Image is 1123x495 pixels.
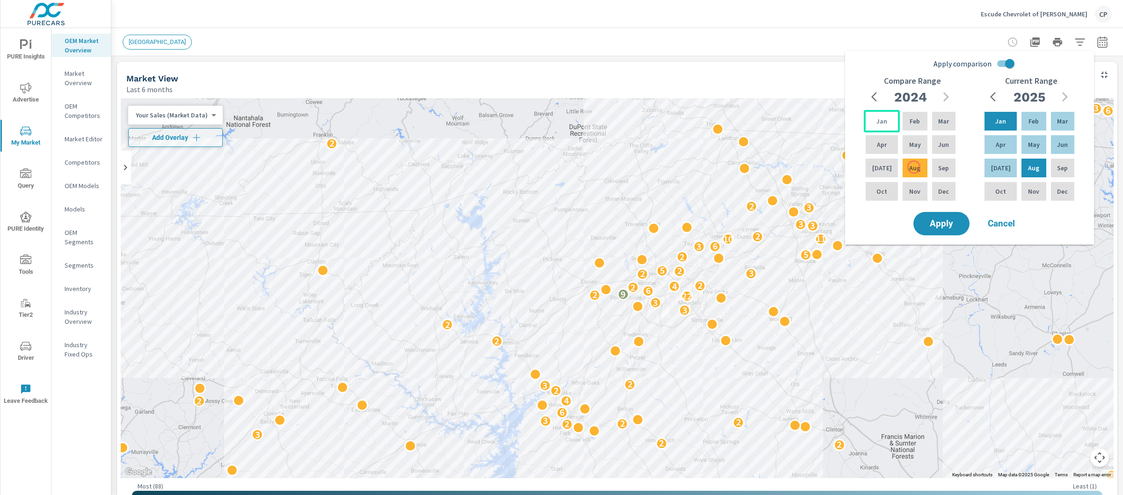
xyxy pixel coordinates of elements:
p: 4 [672,281,677,292]
p: 3 [255,429,260,440]
p: Oct [876,187,887,196]
button: Print Report [1048,33,1067,51]
p: 22 [682,291,692,302]
div: CP [1095,6,1112,22]
p: 2 [755,231,760,242]
p: [DATE] [991,163,1011,173]
p: Nov [1028,187,1039,196]
p: Competitors [65,158,103,167]
div: OEM Segments [51,226,111,249]
div: Models [51,202,111,216]
p: 4 [564,395,569,406]
div: OEM Competitors [51,99,111,123]
img: Google [123,466,154,478]
p: 3 [542,380,547,391]
span: [GEOGRAPHIC_DATA] [123,38,191,45]
p: 3 [806,202,811,213]
p: Aug [909,163,920,173]
div: nav menu [0,28,51,415]
p: 3 [696,240,701,252]
p: Oct [995,187,1006,196]
div: Your Sales (Market Data) [128,111,215,120]
p: 6 [1106,105,1111,116]
button: Apply Filters [1071,33,1089,51]
span: My Market [3,125,48,148]
p: Apr [996,140,1006,149]
button: Keyboard shortcuts [952,472,992,478]
span: Map data ©2025 Google [998,472,1049,477]
p: 2 [592,289,598,300]
span: Leave Feedback [3,384,48,407]
p: Dec [1057,187,1068,196]
p: May [1028,140,1040,149]
p: 3 [543,415,548,426]
p: 3 [682,305,687,316]
span: Apply [923,219,960,228]
p: 11 [816,233,826,244]
p: 2 [564,418,569,429]
p: [DATE] [872,163,892,173]
button: "Export Report to PDF" [1026,33,1044,51]
p: OEM Segments [65,228,103,247]
a: Terms (opens in new tab) [1055,472,1068,477]
p: Feb [910,116,920,126]
p: 2 [197,395,202,407]
p: 3 [749,268,754,279]
p: 5 [660,265,665,276]
p: Jun [938,140,949,149]
a: Open this area in Google Maps (opens a new window) [123,466,154,478]
p: Market Overview [65,69,103,87]
p: OEM Market Overview [65,36,103,55]
button: Minimize Widget [1097,67,1112,82]
p: Jan [876,116,887,126]
span: Apply comparison [933,58,992,69]
p: 3 [653,297,658,308]
p: 3 [1094,102,1099,114]
p: Segments [65,261,103,270]
div: OEM Models [51,179,111,193]
p: 2 [620,418,625,429]
p: Last 6 months [126,84,173,95]
span: Driver [3,341,48,364]
p: Industry Overview [65,307,103,326]
p: 6 [560,407,565,418]
span: Cancel [983,219,1020,228]
div: Industry Fixed Ops [51,338,111,361]
p: Jun [1057,140,1068,149]
button: Map camera controls [1090,448,1109,467]
p: 3 [798,218,803,230]
p: Sep [1057,163,1068,173]
div: Market Overview [51,66,111,90]
p: Escude Chevrolet of [PERSON_NAME] [981,10,1087,18]
h5: Market View [126,73,178,83]
h6: Current Range [1005,76,1057,86]
p: Least ( 1 ) [1073,482,1097,490]
div: Industry Overview [51,305,111,328]
div: Inventory [51,282,111,296]
p: 2 [627,379,633,390]
p: 9 [620,288,626,299]
div: Market Editor [51,132,111,146]
button: Cancel [973,212,1029,235]
p: 2 [630,282,635,293]
p: OEM Competitors [65,102,103,120]
p: 5 [803,249,809,260]
h2: 2024 [894,89,927,105]
div: Competitors [51,155,111,169]
p: 2 [494,335,499,347]
p: 2 [749,201,754,212]
p: Feb [1028,116,1039,126]
h2: 2025 [1014,89,1045,105]
span: Add Overlay [132,133,219,142]
p: Apr [877,140,887,149]
p: Nov [909,187,920,196]
p: Aug [1028,163,1039,173]
span: Query [3,168,48,191]
h6: Compare Range [884,76,941,86]
span: PURE Identity [3,211,48,234]
div: OEM Market Overview [51,34,111,57]
button: Add Overlay [128,128,223,147]
p: Sep [938,163,949,173]
p: 10 [723,233,733,245]
p: OEM Models [65,181,103,190]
